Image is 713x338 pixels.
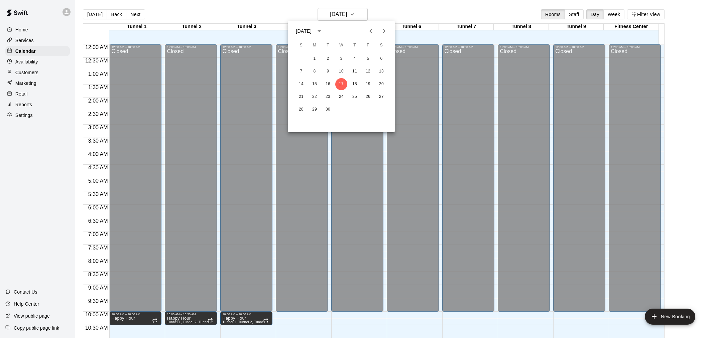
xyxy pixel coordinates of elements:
button: 10 [335,65,347,77]
button: 28 [295,104,307,116]
div: [DATE] [296,28,312,35]
button: 6 [375,53,387,65]
button: 29 [309,104,321,116]
button: 19 [362,78,374,90]
button: 14 [295,78,307,90]
span: Tuesday [322,39,334,52]
button: 3 [335,53,347,65]
button: 11 [349,65,361,77]
button: 26 [362,91,374,103]
button: 17 [335,78,347,90]
button: 23 [322,91,334,103]
button: 16 [322,78,334,90]
button: 25 [349,91,361,103]
button: 12 [362,65,374,77]
button: 2 [322,53,334,65]
button: 4 [349,53,361,65]
button: 21 [295,91,307,103]
button: Previous month [364,24,377,38]
button: 13 [375,65,387,77]
span: Friday [362,39,374,52]
button: 30 [322,104,334,116]
button: 1 [309,53,321,65]
button: calendar view is open, switch to year view [314,25,325,37]
button: 20 [375,78,387,90]
span: Thursday [349,39,361,52]
button: 27 [375,91,387,103]
button: 8 [309,65,321,77]
span: Wednesday [335,39,347,52]
button: 18 [349,78,361,90]
button: 7 [295,65,307,77]
button: 24 [335,91,347,103]
button: 15 [309,78,321,90]
span: Monday [309,39,321,52]
span: Saturday [375,39,387,52]
span: Sunday [295,39,307,52]
button: 22 [309,91,321,103]
button: Next month [377,24,391,38]
button: 5 [362,53,374,65]
button: 9 [322,65,334,77]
